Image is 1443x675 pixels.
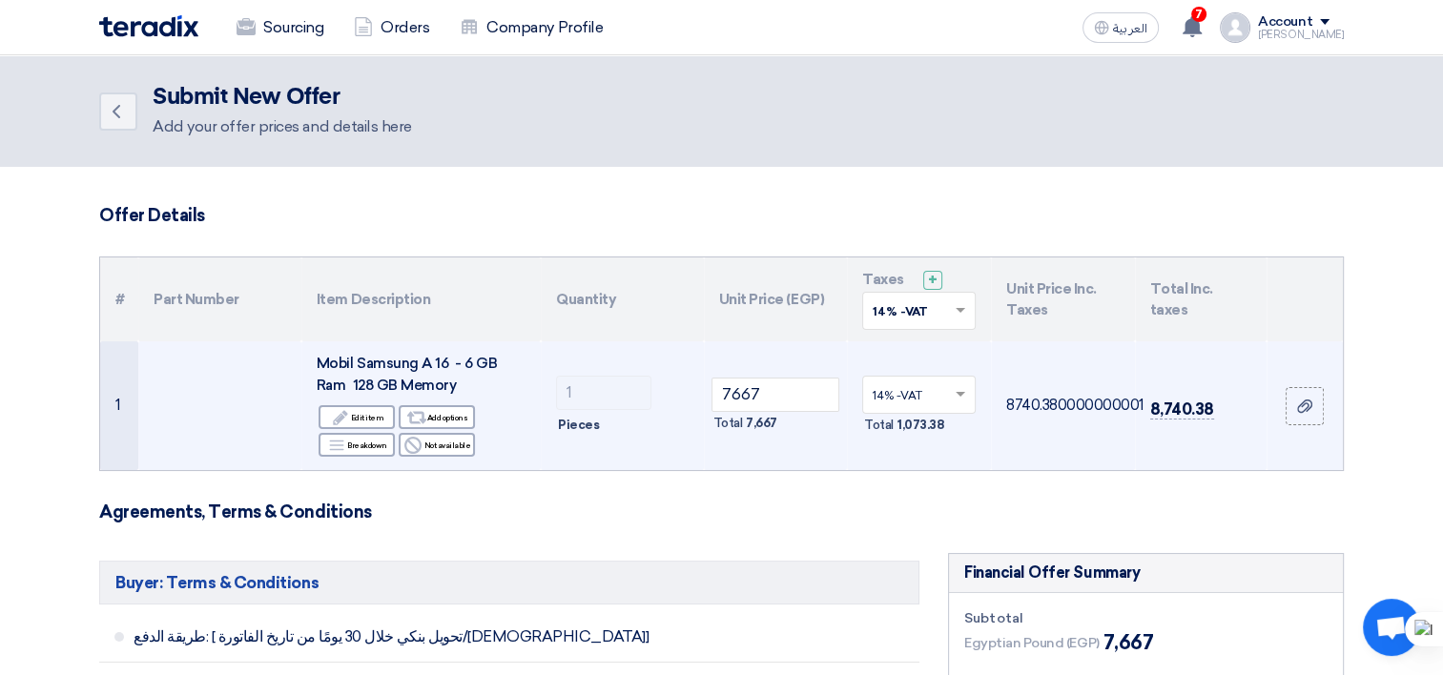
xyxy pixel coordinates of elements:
[100,341,138,470] td: 1
[100,257,138,341] th: #
[339,7,444,49] a: Orders
[991,341,1135,470] td: 8740.380000000001
[847,257,991,341] th: Taxes
[1113,22,1147,35] span: العربية
[399,405,475,429] div: Add options
[711,378,840,412] input: Unit Price
[1191,7,1206,22] span: 7
[319,405,395,429] div: Edit item
[399,433,475,457] div: Not available
[301,257,541,341] th: Item Description
[541,257,704,341] th: Quantity
[99,15,198,37] img: Teradix logo
[964,608,1328,628] div: Subtotal
[99,501,1344,522] h3: Agreements, Terms & Conditions
[99,561,919,604] h5: Buyer: Terms & Conditions
[1135,257,1267,341] th: Total Inc. taxes
[1258,30,1344,40] div: [PERSON_NAME]
[862,376,976,414] ng-select: VAT
[138,257,301,341] th: Part Number
[221,7,339,49] a: Sourcing
[928,271,938,289] span: +
[964,633,1099,653] span: Egyptian Pound (EGP)
[1220,12,1250,43] img: profile_test.png
[1363,599,1420,656] a: Open chat
[1082,12,1159,43] button: العربية
[1103,628,1153,657] span: 7,667
[713,414,743,433] span: Total
[134,627,761,646] span: طريقة الدفع: [ تحويل بنكي خلال 30 يومًا من تاريخ الفاتورة/[DEMOGRAPHIC_DATA]]
[153,84,412,111] h2: Submit New Offer
[991,257,1135,341] th: Unit Price Inc. Taxes
[317,355,501,394] span: Mobil Samsung A 16 - 6 GB Ram 128 GB Memory
[704,257,848,341] th: Unit Price (EGP)
[444,7,618,49] a: Company Profile
[964,562,1140,584] div: Financial Offer Summary
[864,416,894,435] span: Total
[897,416,944,435] span: 1,073.38
[99,205,1344,226] h3: Offer Details
[1258,14,1312,31] div: Account
[746,414,777,433] span: 7,667
[558,416,599,435] span: Pieces
[556,376,651,410] input: RFQ_STEP1.ITEMS.2.AMOUNT_TITLE
[319,433,395,457] div: Breakdown
[1150,399,1214,419] span: 8,740.38
[153,115,412,138] div: Add your offer prices and details here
